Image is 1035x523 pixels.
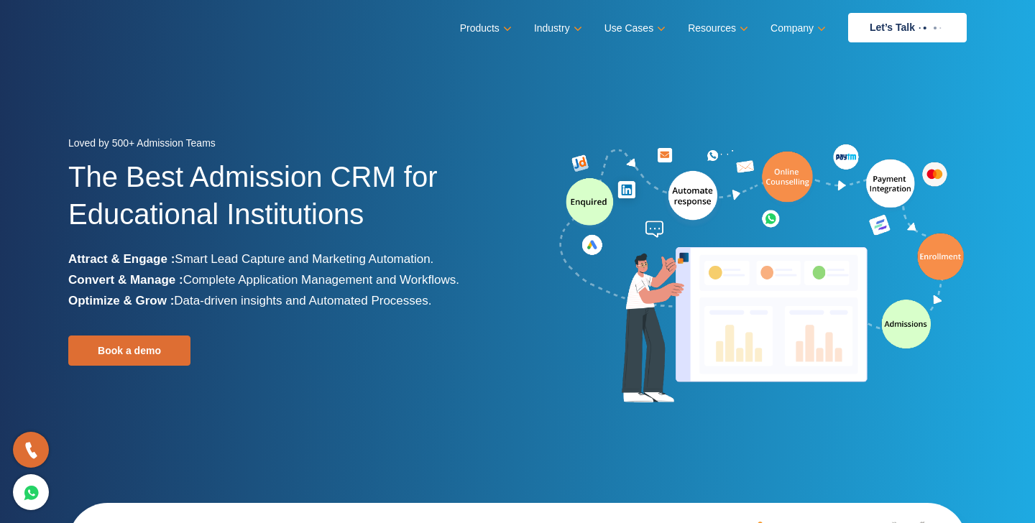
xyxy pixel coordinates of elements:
b: Attract & Engage : [68,252,175,266]
h1: The Best Admission CRM for Educational Institutions [68,158,507,249]
span: Data-driven insights and Automated Processes. [174,294,431,307]
b: Convert & Manage : [68,273,183,287]
b: Optimize & Grow : [68,294,174,307]
a: Let’s Talk [848,13,967,42]
img: admission-software-home-page-header [557,141,967,409]
a: Resources [688,18,745,39]
div: Loved by 500+ Admission Teams [68,133,507,158]
a: Products [460,18,509,39]
a: Industry [534,18,579,39]
a: Company [770,18,823,39]
span: Smart Lead Capture and Marketing Automation. [175,252,433,266]
span: Complete Application Management and Workflows. [183,273,459,287]
a: Book a demo [68,335,190,366]
a: Use Cases [604,18,663,39]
